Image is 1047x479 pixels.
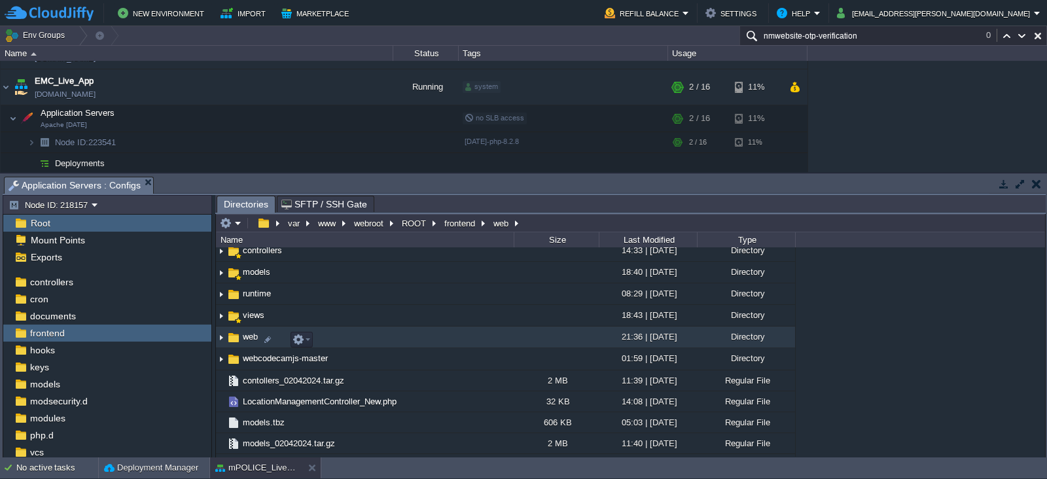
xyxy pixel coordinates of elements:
[689,105,710,132] div: 2 / 16
[27,429,56,441] span: php.d
[352,217,387,229] button: webroot
[27,276,75,288] span: controllers
[599,412,697,433] div: 05:03 | [DATE]
[735,132,777,152] div: 11%
[241,266,272,277] span: models
[599,327,697,347] div: 21:36 | [DATE]
[281,196,367,212] span: SFTP / SSH Gate
[35,88,96,101] a: [DOMAIN_NAME]
[216,306,226,326] img: AMDAwAAAACH5BAEAAAAALAAAAAABAAEAAAICRAEAOw==
[12,69,30,105] img: AMDAwAAAACH5BAEAAAAALAAAAAABAAEAAAICRAEAOw==
[27,412,67,424] a: modules
[515,232,599,247] div: Size
[18,105,36,132] img: AMDAwAAAACH5BAEAAAAALAAAAAABAAEAAAICRAEAOw==
[9,177,141,194] span: Application Servers : Configs
[697,240,795,260] div: Directory
[28,234,87,246] a: Mount Points
[118,5,208,21] button: New Environment
[459,46,667,61] div: Tags
[463,81,501,93] div: system
[216,412,226,433] img: AMDAwAAAACH5BAEAAAAALAAAAAABAAEAAAICRAEAOw==
[28,217,52,229] a: Root
[491,217,512,229] button: web
[221,5,270,21] button: Import
[54,158,107,169] a: Deployments
[697,327,795,347] div: Directory
[241,245,284,256] span: controllers
[39,107,116,118] span: Application Servers
[216,262,226,283] img: AMDAwAAAACH5BAEAAAAALAAAAAABAAEAAAICRAEAOw==
[226,266,241,280] img: AMDAwAAAACH5BAEAAAAALAAAAAABAAEAAAICRAEAOw==
[5,26,69,44] button: Env Groups
[35,153,54,173] img: AMDAwAAAACH5BAEAAAAALAAAAAABAAEAAAICRAEAOw==
[35,75,94,88] a: EMC_Live_App
[669,46,807,61] div: Usage
[241,438,337,449] span: models_02042024.tar.gz
[605,5,683,21] button: Refill Balance
[697,348,795,368] div: Directory
[241,288,273,299] span: runtime
[697,454,795,474] div: Regular File
[777,5,814,21] button: Help
[216,327,226,347] img: AMDAwAAAACH5BAEAAAAALAAAAAABAAEAAAICRAEAOw==
[514,412,599,433] div: 606 KB
[104,461,198,474] button: Deployment Manager
[54,137,118,148] a: Node ID:223541
[599,433,697,453] div: 11:40 | [DATE]
[599,370,697,391] div: 11:39 | [DATE]
[226,330,241,345] img: AMDAwAAAACH5BAEAAAAALAAAAAABAAEAAAICRAEAOw==
[27,395,90,407] a: modsecurity.d
[27,310,78,322] a: documents
[226,352,241,366] img: AMDAwAAAACH5BAEAAAAALAAAAAABAAEAAAICRAEAOw==
[216,241,226,261] img: AMDAwAAAACH5BAEAAAAALAAAAAABAAEAAAICRAEAOw==
[241,245,284,255] a: controllers
[216,284,226,304] img: AMDAwAAAACH5BAEAAAAALAAAAAABAAEAAAICRAEAOw==
[27,327,67,339] a: frontend
[241,331,260,342] a: web
[599,391,697,412] div: 14:08 | [DATE]
[55,137,88,147] span: Node ID:
[226,436,241,451] img: AMDAwAAAACH5BAEAAAAALAAAAAABAAEAAAICRAEAOw==
[393,69,459,105] div: Running
[226,287,241,302] img: AMDAwAAAACH5BAEAAAAALAAAAAABAAEAAAICRAEAOw==
[54,137,118,148] span: 223541
[31,52,37,56] img: AMDAwAAAACH5BAEAAAAALAAAAAABAAEAAAICRAEAOw==
[241,417,287,428] a: models.tbz
[1,46,393,61] div: Name
[735,105,777,132] div: 11%
[9,105,17,132] img: AMDAwAAAACH5BAEAAAAALAAAAAABAAEAAAICRAEAOw==
[514,433,599,453] div: 2 MB
[27,153,35,173] img: AMDAwAAAACH5BAEAAAAALAAAAAABAAEAAAICRAEAOw==
[28,251,64,263] a: Exports
[216,370,226,391] img: AMDAwAAAACH5BAEAAAAALAAAAAABAAEAAAICRAEAOw==
[316,217,339,229] button: www
[241,375,346,386] a: contollers_02042024.tar.gz
[27,361,51,373] a: keys
[226,374,241,388] img: AMDAwAAAACH5BAEAAAAALAAAAAABAAEAAAICRAEAOw==
[224,196,268,213] span: Directories
[241,310,266,321] span: views
[599,240,697,260] div: 14:33 | [DATE]
[27,344,57,356] a: hooks
[689,132,707,152] div: 2 / 16
[241,310,266,320] a: views
[442,217,478,229] button: frontend
[599,283,697,304] div: 08:29 | [DATE]
[599,348,697,368] div: 01:59 | [DATE]
[216,391,226,412] img: AMDAwAAAACH5BAEAAAAALAAAAAABAAEAAAICRAEAOw==
[9,199,92,211] button: Node ID: 218157
[697,262,795,282] div: Directory
[216,349,226,370] img: AMDAwAAAACH5BAEAAAAALAAAAAABAAEAAAICRAEAOw==
[27,378,62,390] span: models
[465,137,519,145] span: [DATE]-php-8.2.8
[689,69,710,105] div: 2 / 16
[215,461,298,474] button: mPOLICE_Live_App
